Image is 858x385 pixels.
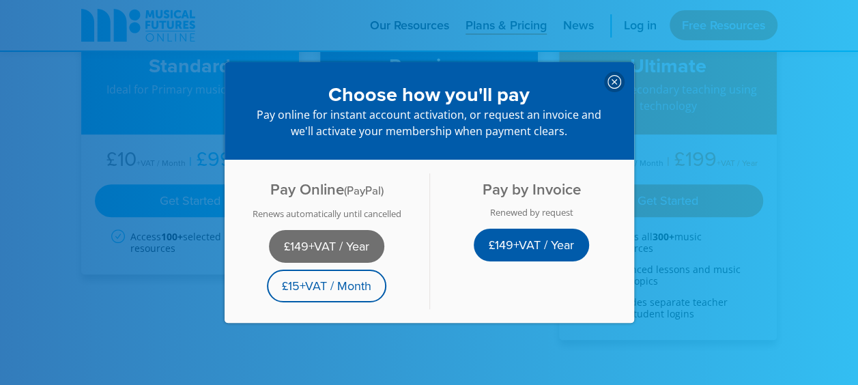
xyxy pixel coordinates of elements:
a: £149+VAT / Year [474,229,589,261]
div: Renewed by request [438,207,626,218]
h3: Choose how you'll pay [252,83,607,106]
h4: Pay by Invoice [438,180,626,199]
a: £15+VAT / Month [267,270,386,302]
span: (PayPal) [344,182,384,199]
div: Renews automatically until cancelled [233,208,421,219]
p: Pay online for instant account activation, or request an invoice and we'll activate your membersh... [252,106,607,139]
h4: Pay Online [233,180,421,200]
a: £149+VAT / Year [269,230,384,263]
